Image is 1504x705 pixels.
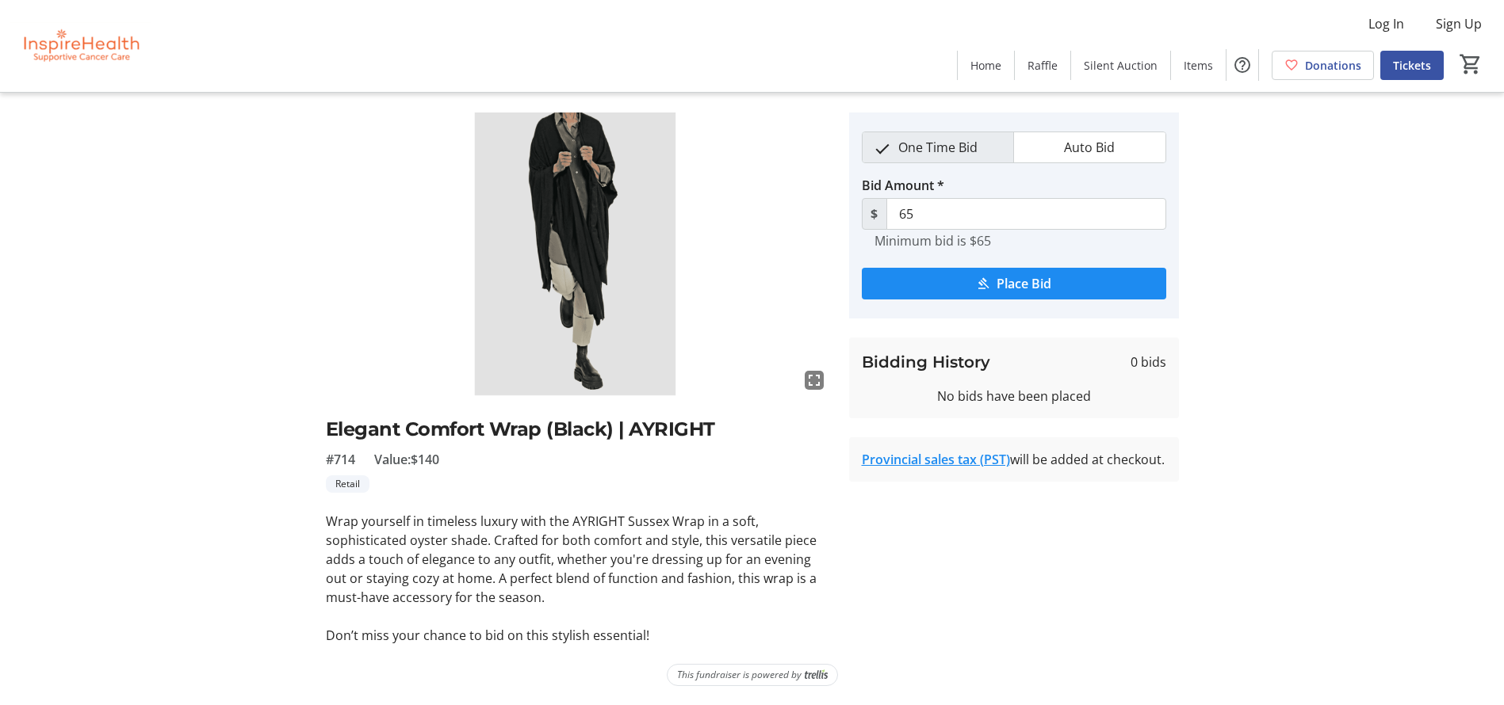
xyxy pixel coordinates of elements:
[374,450,439,469] span: Value: $140
[862,176,944,195] label: Bid Amount *
[326,415,830,444] h2: Elegant Comfort Wrap (Black) | AYRIGHT
[958,51,1014,80] a: Home
[677,668,802,682] span: This fundraiser is powered by
[862,268,1166,299] button: Place Bid
[1071,51,1170,80] a: Silent Auction
[874,233,991,249] tr-hint: Minimum bid is $65
[862,387,1166,406] div: No bids have been placed
[1380,51,1444,80] a: Tickets
[1171,51,1226,80] a: Items
[326,475,369,493] tr-label-badge: Retail
[1131,352,1166,372] span: 0 bids
[326,626,830,645] p: Don’t miss your chance to bid on this stylish essential!
[326,512,830,607] p: Wrap yourself in timeless luxury with the AYRIGHT Sussex Wrap in a soft, sophisticated oyster sha...
[1028,57,1058,74] span: Raffle
[1184,57,1213,74] span: Items
[862,450,1166,469] div: will be added at checkout.
[1305,57,1361,74] span: Donations
[1084,57,1158,74] span: Silent Auction
[1054,132,1124,162] span: Auto Bid
[1015,51,1070,80] a: Raffle
[1456,50,1485,78] button: Cart
[805,669,828,680] img: Trellis Logo
[10,6,151,86] img: InspireHealth Supportive Cancer Care's Logo
[862,198,887,230] span: $
[805,371,824,390] mat-icon: fullscreen
[1272,51,1374,80] a: Donations
[1423,11,1494,36] button: Sign Up
[1436,14,1482,33] span: Sign Up
[997,274,1051,293] span: Place Bid
[1356,11,1417,36] button: Log In
[326,112,830,396] img: Image
[326,450,355,469] span: #714
[970,57,1001,74] span: Home
[1393,57,1431,74] span: Tickets
[889,132,987,162] span: One Time Bid
[1368,14,1404,33] span: Log In
[862,350,990,374] h3: Bidding History
[862,451,1010,468] a: Provincial sales tax (PST)
[1227,49,1258,81] button: Help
